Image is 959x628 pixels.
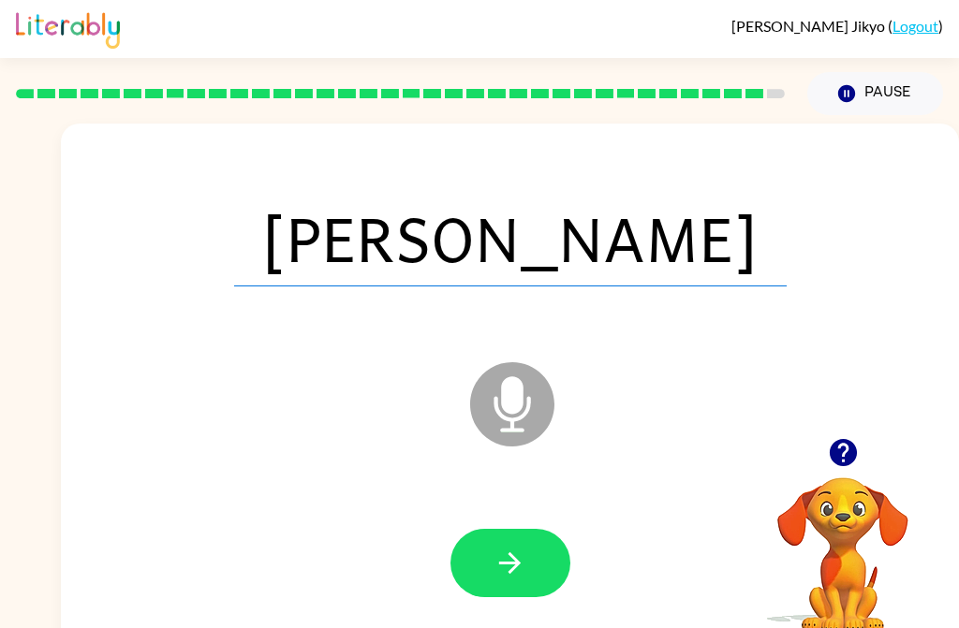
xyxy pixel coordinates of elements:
a: Logout [893,17,938,35]
span: [PERSON_NAME] Jikyo [731,17,888,35]
span: [PERSON_NAME] [234,189,787,286]
div: ( ) [731,17,943,35]
img: Literably [16,7,120,49]
button: Pause [807,72,943,115]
